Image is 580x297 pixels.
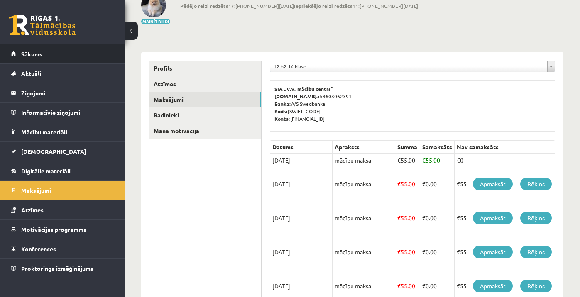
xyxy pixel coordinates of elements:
span: € [397,156,401,164]
span: € [422,214,426,222]
legend: Ziņojumi [21,83,114,102]
td: [DATE] [270,167,333,201]
a: Aktuāli [11,64,114,83]
b: [DOMAIN_NAME].: [274,93,320,100]
span: Motivācijas programma [21,226,87,233]
span: Atzīmes [21,206,44,214]
a: Konferences [11,239,114,258]
td: mācību maksa [333,167,395,201]
a: Radinieki [149,107,261,123]
span: Sākums [21,50,42,58]
a: Rēķins [520,178,552,190]
td: 55.00 [420,154,455,167]
span: € [422,248,426,256]
span: 17:[PHONE_NUMBER][DATE] 11:[PHONE_NUMBER][DATE] [180,2,418,10]
span: € [397,282,401,290]
span: Mācību materiāli [21,128,67,136]
span: Proktoringa izmēģinājums [21,265,93,272]
td: €55 [455,167,555,201]
span: € [422,180,426,187]
a: Apmaksāt [473,280,513,292]
td: [DATE] [270,154,333,167]
td: 0.00 [420,167,455,201]
b: Pēdējo reizi redzēts [180,2,228,9]
a: Maksājumi [11,181,114,200]
a: Rēķins [520,246,552,258]
a: Apmaksāt [473,212,513,224]
th: Nav samaksāts [455,141,555,154]
a: Rēķins [520,212,552,224]
td: €55 [455,201,555,235]
b: Kods: [274,108,288,114]
a: [DEMOGRAPHIC_DATA] [11,142,114,161]
a: Maksājumi [149,92,261,107]
a: Mana motivācija [149,123,261,139]
td: 55.00 [395,235,420,269]
a: Atzīmes [11,200,114,219]
a: Mācību materiāli [11,122,114,141]
a: Proktoringa izmēģinājums [11,259,114,278]
th: Datums [270,141,333,154]
a: Rīgas 1. Tālmācības vidusskola [9,15,76,35]
td: 0.00 [420,235,455,269]
a: 12.b2 JK klase [270,61,555,72]
a: Ziņojumi [11,83,114,102]
a: Profils [149,61,261,76]
td: 55.00 [395,154,420,167]
th: Samaksāts [420,141,455,154]
b: Konts: [274,115,290,122]
td: [DATE] [270,201,333,235]
td: mācību maksa [333,154,395,167]
span: Aktuāli [21,70,41,77]
a: Sākums [11,44,114,63]
span: Konferences [21,245,56,253]
p: 53603062391 A/S Swedbanka [SWIFT_CODE] [FINANCIAL_ID] [274,85,551,122]
a: Digitālie materiāli [11,161,114,180]
td: €55 [455,235,555,269]
th: Apraksts [333,141,395,154]
th: Summa [395,141,420,154]
td: [DATE] [270,235,333,269]
span: € [422,156,426,164]
a: Rēķins [520,280,552,292]
a: Apmaksāt [473,246,513,258]
span: € [397,248,401,256]
td: 0.00 [420,201,455,235]
b: SIA „V.V. mācību centrs” [274,85,334,92]
legend: Maksājumi [21,181,114,200]
td: 55.00 [395,201,420,235]
a: Apmaksāt [473,178,513,190]
td: mācību maksa [333,235,395,269]
span: € [397,180,401,187]
a: Informatīvie ziņojumi [11,103,114,122]
span: € [422,282,426,290]
span: 12.b2 JK klase [274,61,544,72]
button: Mainīt bildi [141,19,170,24]
span: [DEMOGRAPHIC_DATA] [21,148,86,155]
td: €0 [455,154,555,167]
td: 55.00 [395,167,420,201]
b: Banka: [274,100,291,107]
legend: Informatīvie ziņojumi [21,103,114,122]
a: Atzīmes [149,76,261,92]
b: Iepriekšējo reizi redzēts [294,2,352,9]
span: Digitālie materiāli [21,167,71,175]
span: € [397,214,401,222]
a: Motivācijas programma [11,220,114,239]
td: mācību maksa [333,201,395,235]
